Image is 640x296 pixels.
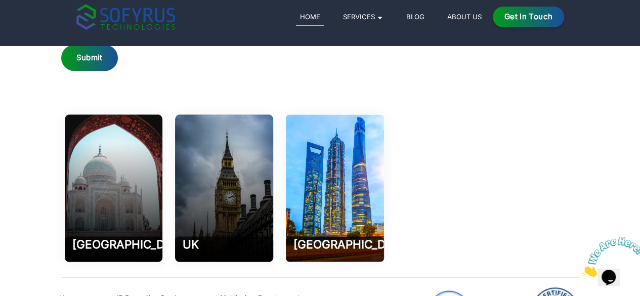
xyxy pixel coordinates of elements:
a: About Us [443,11,485,23]
img: Chat attention grabber [4,4,67,44]
h2: UK [183,236,266,251]
img: sofyrus [76,4,175,30]
a: Home [296,11,324,26]
img: Software Development Company in UK [175,114,273,261]
a: Services 🞃 [339,11,387,23]
img: Software Development Company in Aligarh [65,114,163,261]
img: Software Development Company in Riyadh [286,114,384,261]
a: Get in Touch [493,7,564,27]
iframe: chat widget [577,233,640,281]
h2: [GEOGRAPHIC_DATA] [293,236,376,251]
a: Blog [402,11,428,23]
h2: [GEOGRAPHIC_DATA] [72,236,155,251]
button: Submit [61,45,118,71]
